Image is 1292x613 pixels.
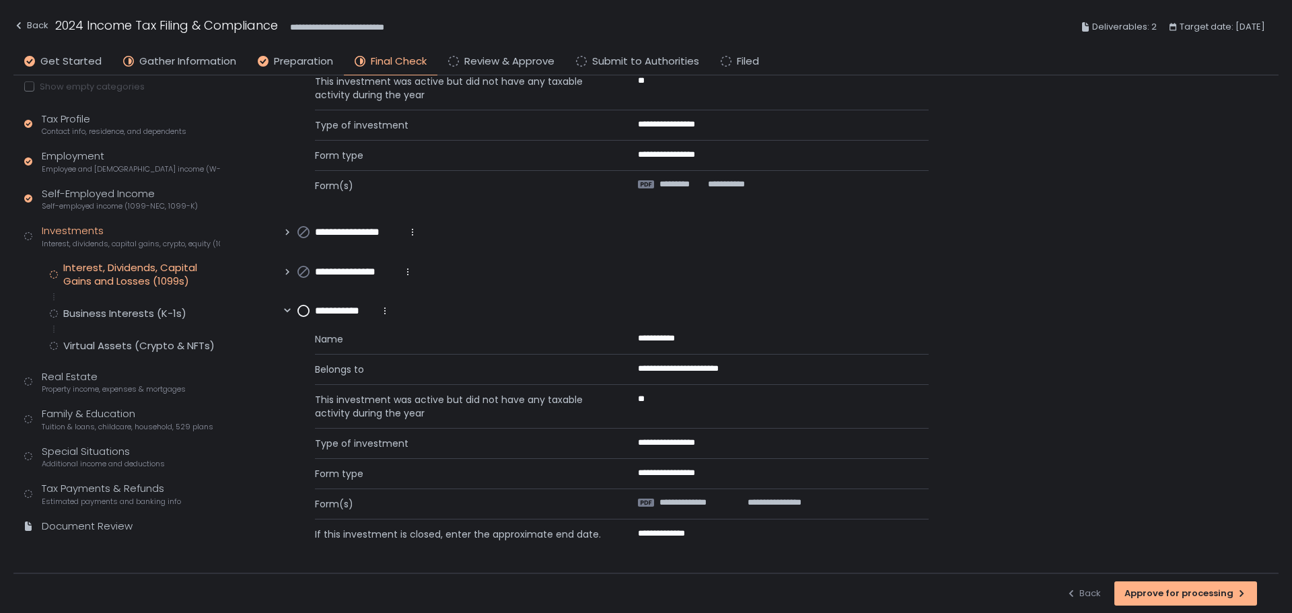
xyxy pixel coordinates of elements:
[42,186,198,212] div: Self-Employed Income
[315,179,606,192] span: Form(s)
[315,75,606,102] span: This investment was active but did not have any taxable activity during the year
[1066,581,1101,606] button: Back
[371,54,427,69] span: Final Check
[55,16,278,34] h1: 2024 Income Tax Filing & Compliance
[42,444,165,470] div: Special Situations
[42,112,186,137] div: Tax Profile
[315,332,606,346] span: Name
[42,239,220,249] span: Interest, dividends, capital gains, crypto, equity (1099s, K-1s)
[464,54,554,69] span: Review & Approve
[737,54,759,69] span: Filed
[13,16,48,38] button: Back
[315,363,606,376] span: Belongs to
[592,54,699,69] span: Submit to Authorities
[42,127,186,137] span: Contact info, residence, and dependents
[315,149,606,162] span: Form type
[315,497,606,511] span: Form(s)
[315,467,606,480] span: Form type
[40,54,102,69] span: Get Started
[42,422,213,432] span: Tuition & loans, childcare, household, 529 plans
[42,223,220,249] div: Investments
[315,118,606,132] span: Type of investment
[42,459,165,469] span: Additional income and deductions
[42,497,181,507] span: Estimated payments and banking info
[1114,581,1257,606] button: Approve for processing
[315,528,606,541] span: If this investment is closed, enter the approximate end date.
[274,54,333,69] span: Preparation
[42,164,220,174] span: Employee and [DEMOGRAPHIC_DATA] income (W-2s)
[1066,587,1101,600] div: Back
[42,201,198,211] span: Self-employed income (1099-NEC, 1099-K)
[13,17,48,34] div: Back
[42,149,220,174] div: Employment
[1180,19,1265,35] span: Target date: [DATE]
[63,307,186,320] div: Business Interests (K-1s)
[42,406,213,432] div: Family & Education
[139,54,236,69] span: Gather Information
[315,393,606,420] span: This investment was active but did not have any taxable activity during the year
[42,481,181,507] div: Tax Payments & Refunds
[315,437,606,450] span: Type of investment
[1092,19,1157,35] span: Deliverables: 2
[1124,587,1247,600] div: Approve for processing
[42,369,186,395] div: Real Estate
[63,261,220,288] div: Interest, Dividends, Capital Gains and Losses (1099s)
[63,339,215,353] div: Virtual Assets (Crypto & NFTs)
[42,384,186,394] span: Property income, expenses & mortgages
[42,519,133,534] div: Document Review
